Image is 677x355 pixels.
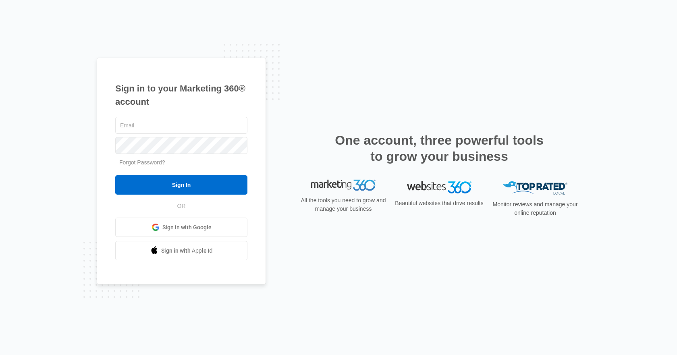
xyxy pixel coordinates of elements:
a: Forgot Password? [119,159,165,166]
a: Sign in with Apple Id [115,241,247,260]
input: Sign In [115,175,247,195]
img: Marketing 360 [311,181,376,193]
p: All the tools you need to grow and manage your business [298,198,388,215]
img: Top Rated Local [503,181,567,195]
h1: Sign in to your Marketing 360® account [115,82,247,108]
p: Monitor reviews and manage your online reputation [490,200,580,217]
span: Sign in with Google [162,223,212,232]
h2: One account, three powerful tools to grow your business [332,132,546,164]
img: Websites 360 [407,181,471,193]
span: Sign in with Apple Id [161,247,213,255]
p: Beautiful websites that drive results [394,199,484,208]
span: OR [172,202,191,210]
input: Email [115,117,247,134]
a: Sign in with Google [115,218,247,237]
